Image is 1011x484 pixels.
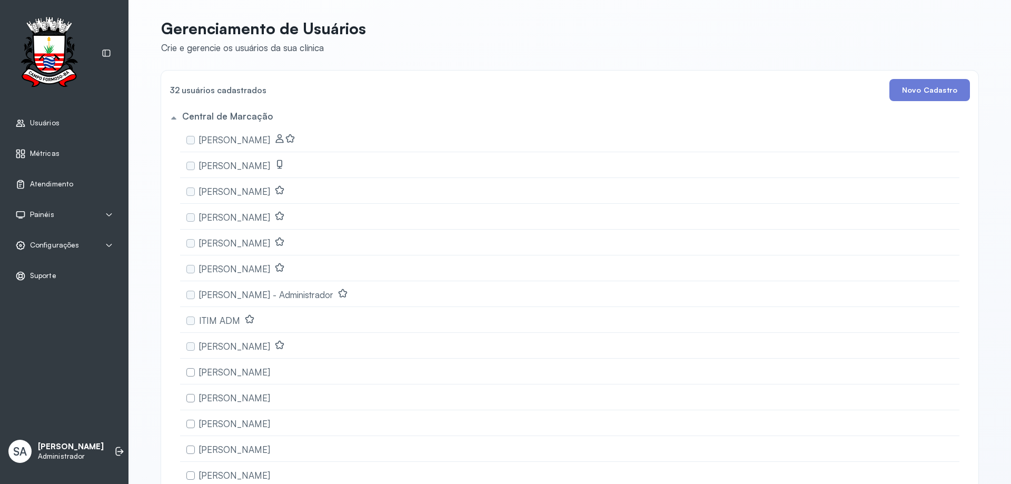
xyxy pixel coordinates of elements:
span: Métricas [30,149,60,158]
span: [PERSON_NAME] [199,160,270,171]
span: [PERSON_NAME] [199,367,270,378]
span: [PERSON_NAME] [199,263,270,274]
span: [PERSON_NAME] [199,341,270,352]
span: Configurações [30,241,79,250]
img: Logotipo do estabelecimento [11,17,87,90]
a: Usuários [15,118,113,129]
span: Painéis [30,210,54,219]
p: Gerenciamento de Usuários [161,19,366,38]
div: Crie e gerencie os usuários da sua clínica [161,42,366,53]
span: Usuários [30,118,60,127]
p: Administrador [38,452,104,461]
span: [PERSON_NAME] [199,444,270,455]
span: [PERSON_NAME] [199,212,270,223]
span: ITIM ADM [199,315,240,326]
span: Suporte [30,271,56,280]
span: Atendimento [30,180,73,189]
p: [PERSON_NAME] [38,442,104,452]
h4: 32 usuários cadastrados [170,83,266,97]
span: [PERSON_NAME] - Administrador [199,289,333,300]
span: [PERSON_NAME] [199,470,270,481]
span: [PERSON_NAME] [199,418,270,429]
span: [PERSON_NAME] [199,186,270,197]
a: Atendimento [15,179,113,190]
h5: Central de Marcação [182,111,273,122]
span: [PERSON_NAME] [199,134,270,145]
span: [PERSON_NAME] [199,392,270,403]
span: [PERSON_NAME] [199,238,270,249]
button: Novo Cadastro [889,79,970,101]
a: Métricas [15,149,113,159]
